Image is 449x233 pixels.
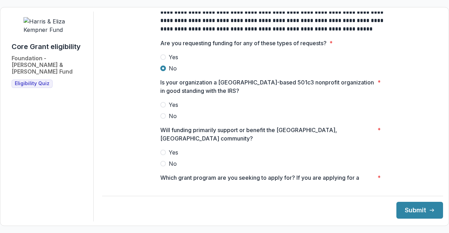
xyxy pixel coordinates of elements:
[160,39,327,47] p: Are you requesting funding for any of these types of requests?
[169,64,177,73] span: No
[160,78,375,95] p: Is your organization a [GEOGRAPHIC_DATA]-based 501c3 nonprofit organization in good standing with...
[15,81,49,87] span: Eligibility Quiz
[169,112,177,120] span: No
[169,159,177,168] span: No
[160,173,375,207] p: Which grant program are you seeking to apply for? If you are applying for a Family [PERSON_NAME],...
[396,202,443,219] button: Submit
[169,101,178,109] span: Yes
[12,55,88,75] h2: Foundation - [PERSON_NAME] & [PERSON_NAME] Fund
[12,42,81,51] h1: Core Grant eligibility
[169,53,178,61] span: Yes
[160,126,375,143] p: Will funding primarily support or benefit the [GEOGRAPHIC_DATA], [GEOGRAPHIC_DATA] community?
[24,17,76,34] img: Harris & Eliza Kempner Fund
[169,148,178,157] span: Yes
